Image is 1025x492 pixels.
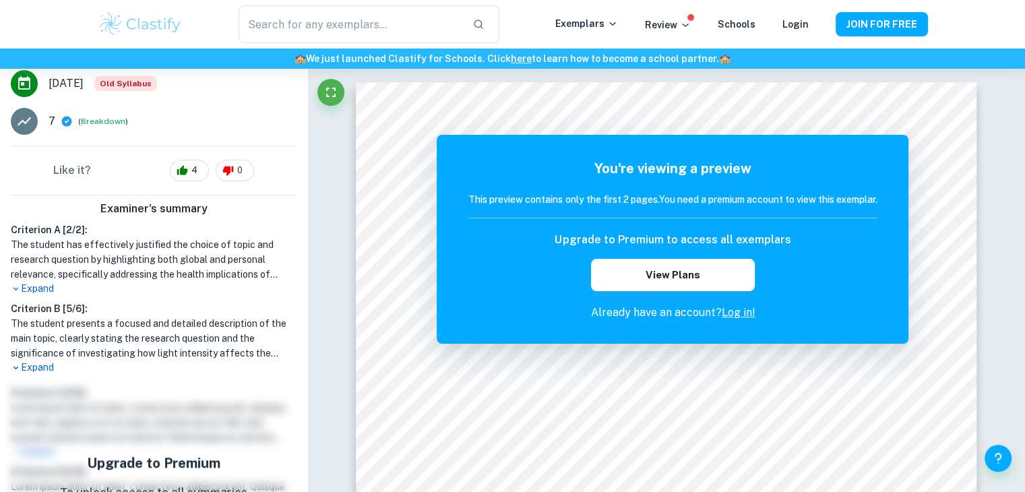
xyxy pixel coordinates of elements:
[5,201,302,217] h6: Examiner's summary
[11,237,297,282] h1: The student has effectively justified the choice of topic and research question by highlighting b...
[985,445,1012,472] button: Help and Feedback
[718,19,755,30] a: Schools
[94,76,157,91] div: Starting from the May 2025 session, the Chemistry IA requirements have changed. It's OK to refer ...
[721,306,755,319] a: Log in!
[3,51,1022,66] h6: We just launched Clastify for Schools. Click to learn how to become a school partner.
[60,453,247,473] h5: Upgrade to Premium
[11,222,297,237] h6: Criterion A [ 2 / 2 ]:
[230,164,250,177] span: 0
[591,259,754,291] button: View Plans
[98,11,183,38] img: Clastify logo
[11,301,297,316] h6: Criterion B [ 5 / 6 ]:
[81,115,125,127] button: Breakdown
[719,53,731,64] span: 🏫
[555,16,618,31] p: Exemplars
[468,158,877,179] h5: You're viewing a preview
[836,12,928,36] button: JOIN FOR FREE
[11,282,297,296] p: Expand
[239,5,461,43] input: Search for any exemplars...
[555,232,790,248] h6: Upgrade to Premium to access all exemplars
[49,75,84,92] span: [DATE]
[294,53,306,64] span: 🏫
[184,164,205,177] span: 4
[216,160,254,181] div: 0
[468,305,877,321] p: Already have an account?
[170,160,209,181] div: 4
[468,192,877,207] h6: This preview contains only the first 2 pages. You need a premium account to view this exemplar.
[11,361,297,375] p: Expand
[645,18,691,32] p: Review
[53,162,91,179] h6: Like it?
[511,53,532,64] a: here
[317,79,344,106] button: Fullscreen
[49,113,55,129] p: 7
[78,115,128,128] span: ( )
[11,316,297,361] h1: The student presents a focused and detailed description of the main topic, clearly stating the re...
[782,19,809,30] a: Login
[94,76,157,91] span: Old Syllabus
